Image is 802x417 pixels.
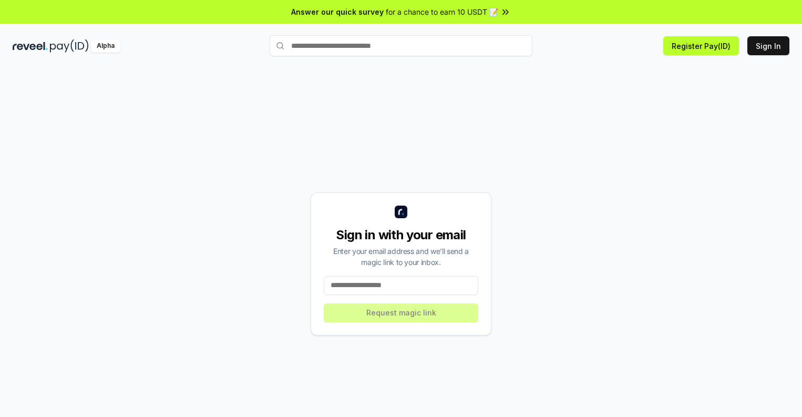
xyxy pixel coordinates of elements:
img: pay_id [50,39,89,53]
img: logo_small [395,206,407,218]
div: Alpha [91,39,120,53]
span: for a chance to earn 10 USDT 📝 [386,6,498,17]
div: Sign in with your email [324,227,478,243]
span: Answer our quick survey [291,6,384,17]
img: reveel_dark [13,39,48,53]
div: Enter your email address and we’ll send a magic link to your inbox. [324,246,478,268]
button: Sign In [747,36,789,55]
button: Register Pay(ID) [663,36,739,55]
